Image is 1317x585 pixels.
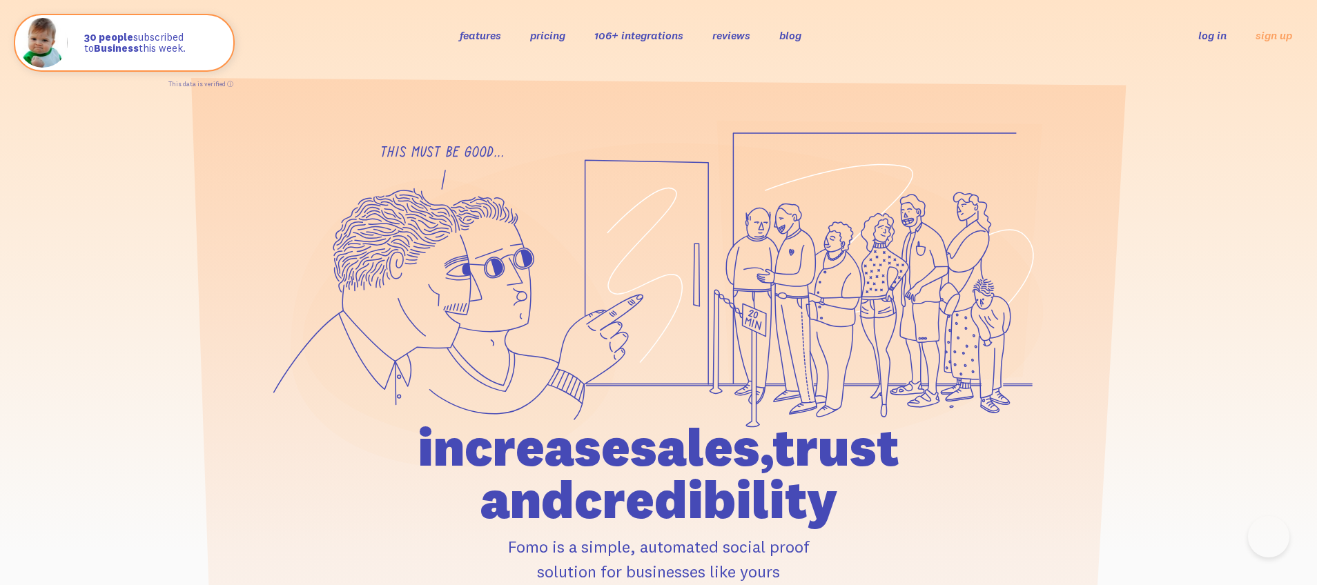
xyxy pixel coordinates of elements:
a: log in [1198,28,1227,42]
iframe: Help Scout Beacon - Open [1248,516,1289,557]
p: subscribed to this week. [84,32,219,54]
a: sign up [1256,28,1292,43]
img: Fomo [18,18,68,68]
a: reviews [712,28,750,42]
strong: 30 people [84,30,133,43]
a: This data is verified ⓘ [168,80,233,88]
a: blog [779,28,801,42]
a: 106+ integrations [594,28,683,42]
a: features [460,28,501,42]
p: Fomo is a simple, automated social proof solution for businesses like yours [339,534,978,584]
h1: increase sales, trust and credibility [339,421,978,526]
strong: Business [94,41,139,54]
a: pricing [530,28,565,42]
